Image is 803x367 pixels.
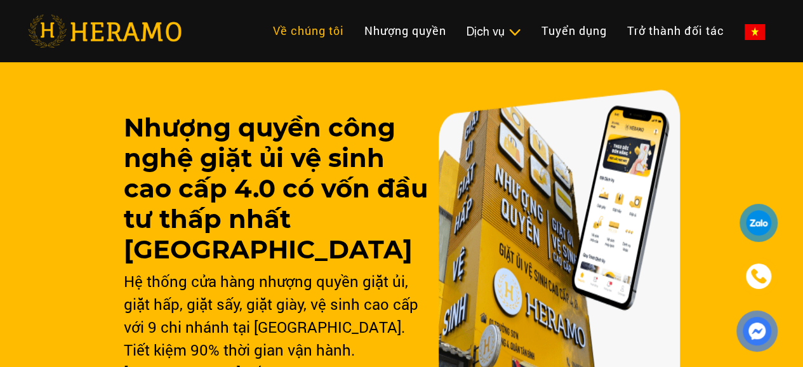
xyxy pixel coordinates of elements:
h3: Nhượng quyền công nghệ giặt ủi vệ sinh cao cấp 4.0 có vốn đầu tư thấp nhất [GEOGRAPHIC_DATA] [124,112,428,265]
img: phone-icon [752,269,766,283]
a: Tuyển dụng [531,17,617,44]
img: vn-flag.png [745,24,765,40]
a: Trở thành đối tác [617,17,734,44]
a: phone-icon [741,259,776,293]
div: Dịch vụ [467,23,521,40]
img: subToggleIcon [508,26,521,39]
img: heramo-logo.png [28,15,182,48]
a: Nhượng quyền [354,17,456,44]
a: Về chúng tôi [263,17,354,44]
